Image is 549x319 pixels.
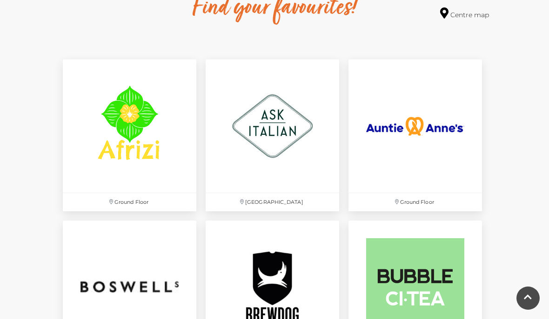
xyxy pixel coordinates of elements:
[63,193,196,211] p: Ground Floor
[58,55,201,216] a: Ground Floor
[201,55,344,216] a: [GEOGRAPHIC_DATA]
[344,55,487,216] a: Ground Floor
[206,193,339,211] p: [GEOGRAPHIC_DATA]
[348,193,482,211] p: Ground Floor
[440,7,489,20] a: Centre map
